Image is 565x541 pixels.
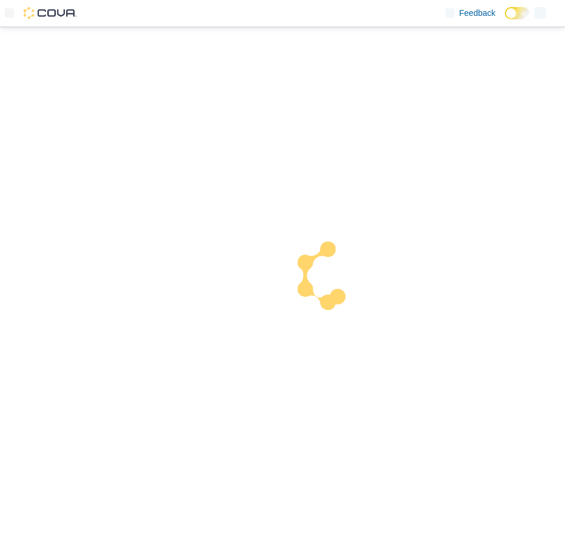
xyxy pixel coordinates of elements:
img: cova-loader [282,233,371,321]
img: Cova [24,7,77,19]
span: Dark Mode [505,19,505,20]
span: Feedback [459,7,495,19]
input: Dark Mode [505,7,530,19]
a: Feedback [441,1,500,25]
